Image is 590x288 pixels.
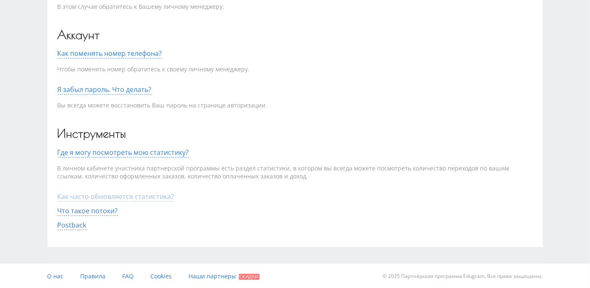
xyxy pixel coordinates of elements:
[58,207,118,215] button: Что такое потоки?
[58,128,533,139] h3: Инструменты
[58,192,174,202] span: Как часто обновляется статистика?
[47,272,64,280] span: О нас
[58,206,118,216] span: Что такое потоки?
[123,272,134,280] span: FAQ
[58,86,152,93] button: Я забыл пароль. Что делать?
[58,94,533,116] div: Вы всегда можете восстановить Ваш пароль на странице авторизации.
[58,58,533,80] div: Чтобы поменять номер обратитесь к своему личному менеджеру.
[189,272,236,280] span: Наши партнеры
[58,221,87,229] button: Postback
[58,29,533,40] h3: Аккаунт
[81,272,106,280] span: Правила
[58,49,162,58] span: Как поменять номер телефона?
[58,85,152,94] span: Я забыл пароль. Что делать?
[58,50,162,57] button: Как поменять номер телефона?
[58,149,189,156] button: Где я могу посмотреть мою статистику?
[239,274,260,280] span: Скидки
[58,148,189,157] span: Где я могу посмотреть мою статистику?
[58,157,533,187] div: В личном кабинете участника партнерской программы есть раздел статистики, в котором вы всегда мож...
[58,193,174,200] button: Как часто обновляется статистика?
[151,272,172,280] span: Cookies
[58,220,87,230] span: Postback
